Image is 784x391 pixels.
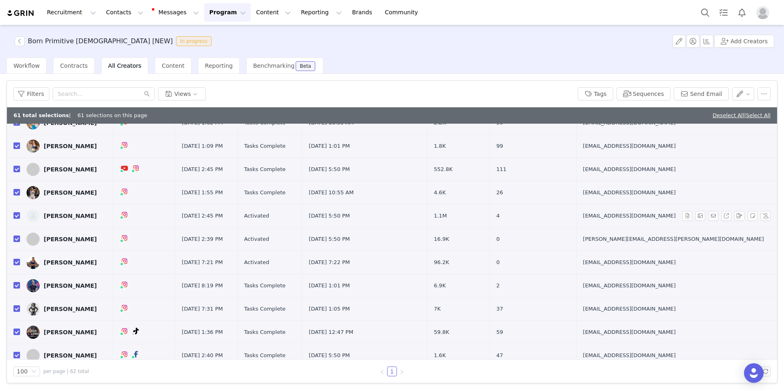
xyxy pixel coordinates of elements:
[244,235,269,243] span: Activated
[744,112,771,118] span: |
[182,142,223,150] span: [DATE] 1:09 PM
[380,3,427,22] a: Community
[715,3,733,22] a: Tasks
[397,367,407,376] li: Next Page
[27,163,107,176] a: [PERSON_NAME]
[182,351,223,360] span: [DATE] 2:40 PM
[496,351,503,360] span: 47
[27,279,107,292] a: [PERSON_NAME]
[300,64,311,69] div: Beta
[309,165,350,173] span: [DATE] 5:50 PM
[253,62,294,69] span: Benchmarking
[309,189,354,197] span: [DATE] 10:55 AM
[434,212,447,220] span: 1.1M
[31,369,36,375] i: icon: down
[296,3,347,22] button: Reporting
[496,305,503,313] span: 37
[434,305,441,313] span: 7K
[746,112,771,118] a: Select All
[13,62,40,69] span: Workflow
[44,143,97,149] div: [PERSON_NAME]
[133,165,139,171] img: instagram.svg
[7,9,35,17] a: grin logo
[176,36,212,46] span: In progress
[44,352,97,359] div: [PERSON_NAME]
[251,3,296,22] button: Content
[583,142,676,150] span: [EMAIL_ADDRESS][DOMAIN_NAME]
[27,256,40,269] img: a199c468-b4bb-4063-a18f-c14742760186.jpg
[583,212,676,220] span: [EMAIL_ADDRESS][DOMAIN_NAME]
[44,259,97,266] div: [PERSON_NAME]
[27,326,107,339] a: [PERSON_NAME]
[182,258,223,267] span: [DATE] 7:21 PM
[434,351,445,360] span: 1.6K
[158,87,206,100] button: Views
[434,282,445,290] span: 6.9K
[27,302,107,315] a: [PERSON_NAME]
[42,3,101,22] button: Recruitment
[144,91,150,97] i: icon: search
[28,36,173,46] h3: Born Primitive [DEMOGRAPHIC_DATA] [NEW]
[13,112,69,118] b: 61 total selections
[162,62,185,69] span: Content
[27,140,107,153] a: [PERSON_NAME]
[182,305,223,313] span: [DATE] 7:31 PM
[121,304,128,311] img: instagram.svg
[713,112,744,118] a: Deselect All
[434,142,445,150] span: 1.8K
[309,328,353,336] span: [DATE] 12:47 PM
[708,211,722,221] span: Send Email
[44,282,97,289] div: [PERSON_NAME]
[27,233,107,246] a: [PERSON_NAME]
[434,235,449,243] span: 16.9K
[744,363,764,383] div: Open Intercom Messenger
[309,142,350,150] span: [DATE] 1:01 PM
[244,189,286,197] span: Tasks Complete
[583,351,676,360] span: [EMAIL_ADDRESS][DOMAIN_NAME]
[377,367,387,376] li: Previous Page
[121,351,128,358] img: instagram.svg
[309,305,350,313] span: [DATE] 1:05 PM
[496,235,499,243] span: 0
[578,87,613,100] button: Tags
[149,3,204,22] button: Messages
[44,306,97,312] div: [PERSON_NAME]
[583,258,676,267] span: [EMAIL_ADDRESS][DOMAIN_NAME]
[388,367,396,376] a: 1
[27,186,40,199] img: 6fee57a1-c8ef-41f1-b7e4-a4786a8796cd--s.jpg
[121,328,128,334] img: instagram.svg
[733,3,751,22] button: Notifications
[496,328,503,336] span: 59
[380,369,385,374] i: icon: left
[101,3,148,22] button: Contacts
[244,305,286,313] span: Tasks Complete
[44,236,97,242] div: [PERSON_NAME]
[309,351,350,360] span: [DATE] 5:50 PM
[387,367,397,376] li: 1
[182,212,223,220] span: [DATE] 2:45 PM
[496,282,499,290] span: 2
[182,328,223,336] span: [DATE] 1:36 PM
[244,328,286,336] span: Tasks Complete
[309,282,350,290] span: [DATE] 1:01 PM
[27,326,40,339] img: 06ceff11-8302-4dfa-9d4a-aaaf4a3413ed.jpg
[27,209,107,222] a: [PERSON_NAME]
[583,165,676,173] span: [EMAIL_ADDRESS][DOMAIN_NAME]
[696,3,714,22] button: Search
[434,165,452,173] span: 552.8K
[27,349,107,362] a: [PERSON_NAME]
[309,258,350,267] span: [DATE] 7:22 PM
[121,142,128,148] img: instagram.svg
[13,111,147,120] div: | 61 selections on this page
[434,258,449,267] span: 96.2K
[44,189,97,196] div: [PERSON_NAME]
[244,351,286,360] span: Tasks Complete
[496,189,503,197] span: 26
[27,186,107,199] a: [PERSON_NAME]
[244,165,286,173] span: Tasks Complete
[434,328,449,336] span: 59.8K
[496,258,499,267] span: 0
[244,212,269,220] span: Activated
[17,367,28,376] div: 100
[121,258,128,264] img: instagram.svg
